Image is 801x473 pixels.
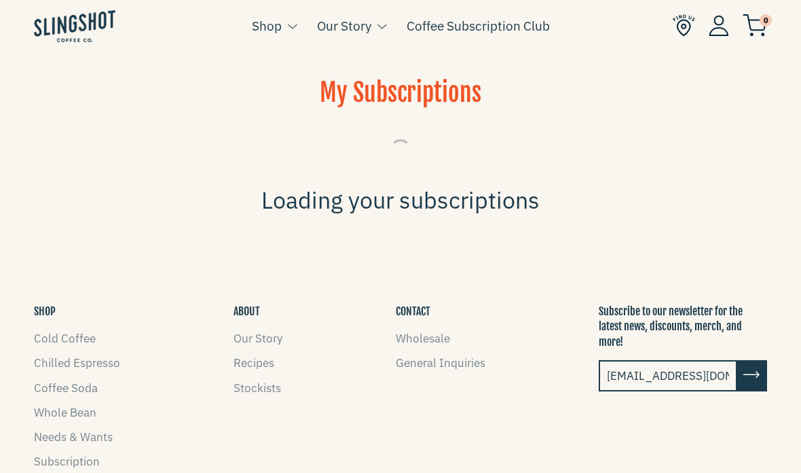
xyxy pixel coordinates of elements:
[234,331,282,346] a: Our Story
[709,15,729,36] img: Account
[34,405,96,420] a: Whole Bean
[743,18,767,34] a: 0
[252,16,282,36] a: Shop
[61,76,740,127] h1: My Subscriptions
[34,430,113,444] a: Needs & Wants
[599,304,767,349] p: Subscribe to our newsletter for the latest news, discounts, merch, and more!
[317,16,371,36] a: Our Story
[261,181,540,218] span: Loading your subscriptions
[396,355,485,370] a: General Inquiries
[34,454,100,469] a: Subscription
[407,16,550,36] a: Coffee Subscription Club
[34,355,120,370] a: Chilled Espresso
[34,331,96,346] a: Cold Coffee
[673,14,695,37] img: Find Us
[760,14,772,27] span: 0
[396,304,430,319] button: CONTACT
[743,14,767,37] img: cart
[599,360,737,391] input: email@example.com
[34,381,98,396] a: Coffee Soda
[34,304,56,319] button: SHOP
[234,304,260,319] button: ABOUT
[234,355,274,370] a: Recipes
[234,381,281,396] a: Stockists
[396,331,450,346] a: Wholesale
